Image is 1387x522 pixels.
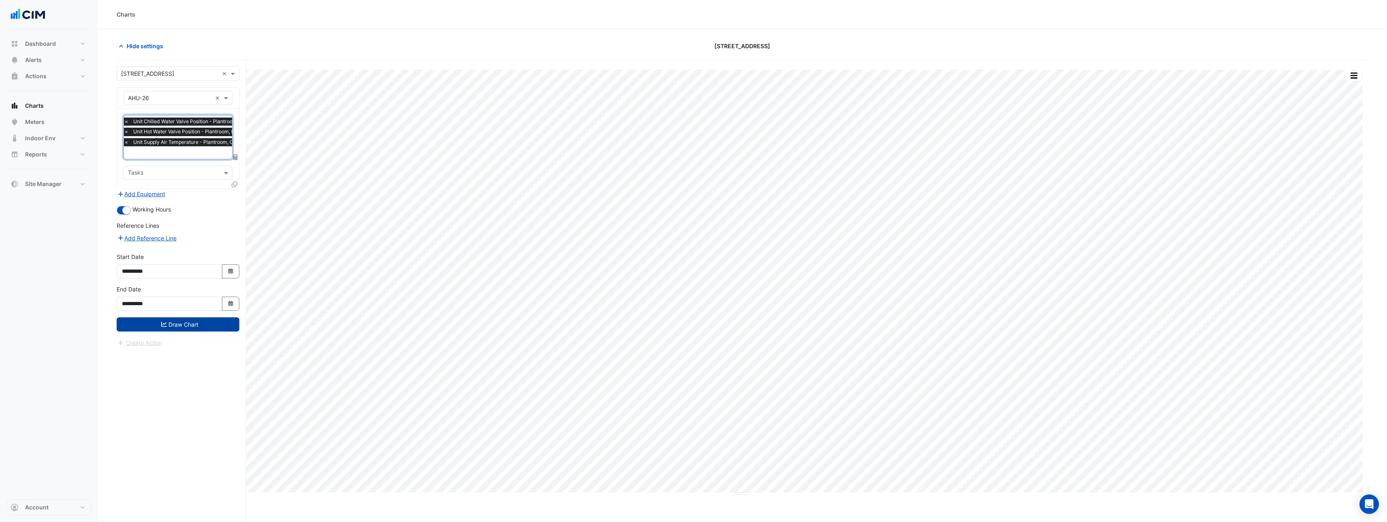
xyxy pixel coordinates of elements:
[25,102,44,110] span: Charts
[25,56,42,64] span: Alerts
[117,10,135,19] div: Charts
[117,339,162,346] app-escalated-ticket-create-button: Please draw the charts first
[222,69,229,78] span: Clear
[11,40,19,48] app-icon: Dashboard
[127,42,163,50] span: Hide settings
[25,180,62,188] span: Site Manager
[123,138,130,146] span: ×
[11,118,19,126] app-icon: Meters
[131,138,255,146] span: Unit Supply Air Temperature - Plantroom, ColdDeck
[6,146,91,163] button: Reports
[117,285,141,293] label: End Date
[11,72,19,80] app-icon: Actions
[25,40,56,48] span: Dashboard
[6,98,91,114] button: Charts
[25,134,55,142] span: Indoor Env
[117,221,159,230] label: Reference Lines
[131,118,301,126] span: Unit Chilled Water Valve Position - Plantroom, Level 26 Air Handling Unit
[227,300,234,307] fa-icon: Select Date
[1346,71,1362,81] button: More Options
[25,118,45,126] span: Meters
[11,56,19,64] app-icon: Alerts
[11,150,19,158] app-icon: Reports
[117,317,239,332] button: Draw Chart
[215,94,222,102] span: Clear
[117,39,168,53] button: Hide settings
[1359,494,1379,514] div: Open Intercom Messenger
[123,128,130,136] span: ×
[117,233,177,243] button: Add Reference Line
[10,6,46,23] img: Company Logo
[232,181,237,188] span: Clone Favourites and Tasks from this Equipment to other Equipment
[232,154,239,160] span: Choose Function
[11,134,19,142] app-icon: Indoor Env
[131,128,293,136] span: Unit Hot Water Valve Position - Plantroom, Level 26 Air Handling Unit
[25,72,47,80] span: Actions
[6,68,91,84] button: Actions
[25,503,49,511] span: Account
[117,189,166,199] button: Add Equipment
[117,252,144,261] label: Start Date
[714,42,770,50] span: [STREET_ADDRESS]
[227,268,234,275] fa-icon: Select Date
[6,114,91,130] button: Meters
[6,130,91,146] button: Indoor Env
[25,150,47,158] span: Reports
[6,176,91,192] button: Site Manager
[6,36,91,52] button: Dashboard
[132,206,171,213] span: Working Hours
[127,168,143,179] div: Tasks
[6,499,91,516] button: Account
[11,180,19,188] app-icon: Site Manager
[11,102,19,110] app-icon: Charts
[6,52,91,68] button: Alerts
[123,118,130,126] span: ×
